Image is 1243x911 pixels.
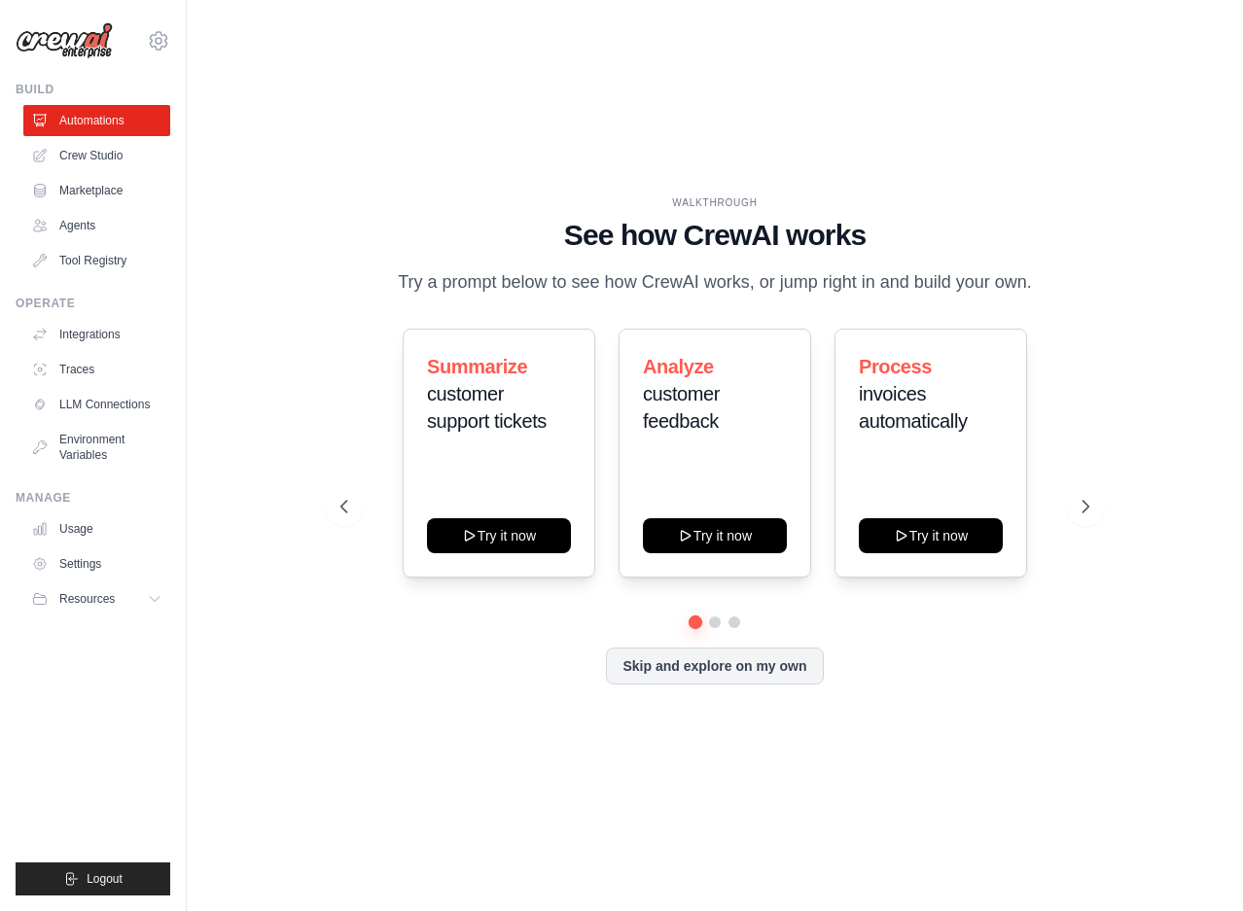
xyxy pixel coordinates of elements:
button: Resources [23,583,170,614]
div: WALKTHROUGH [340,195,1089,210]
span: Analyze [643,356,714,377]
span: Logout [87,871,123,887]
a: Crew Studio [23,140,170,171]
button: Skip and explore on my own [606,648,823,684]
span: Summarize [427,356,527,377]
a: Tool Registry [23,245,170,276]
button: Try it now [643,518,787,553]
button: Try it now [427,518,571,553]
a: Integrations [23,319,170,350]
span: invoices automatically [859,383,968,432]
a: Automations [23,105,170,136]
a: LLM Connections [23,389,170,420]
div: Build [16,82,170,97]
a: Agents [23,210,170,241]
div: Operate [16,296,170,311]
a: Usage [23,513,170,544]
a: Traces [23,354,170,385]
img: Logo [16,22,113,59]
span: Resources [59,591,115,607]
button: Try it now [859,518,1003,553]
iframe: Chat Widget [1146,818,1243,911]
button: Logout [16,862,170,895]
h1: See how CrewAI works [340,218,1089,253]
a: Environment Variables [23,424,170,471]
a: Marketplace [23,175,170,206]
a: Settings [23,548,170,579]
span: Process [859,356,932,377]
span: customer support tickets [427,383,547,432]
span: customer feedback [643,383,720,432]
div: Manage [16,490,170,506]
p: Try a prompt below to see how CrewAI works, or jump right in and build your own. [388,268,1042,297]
